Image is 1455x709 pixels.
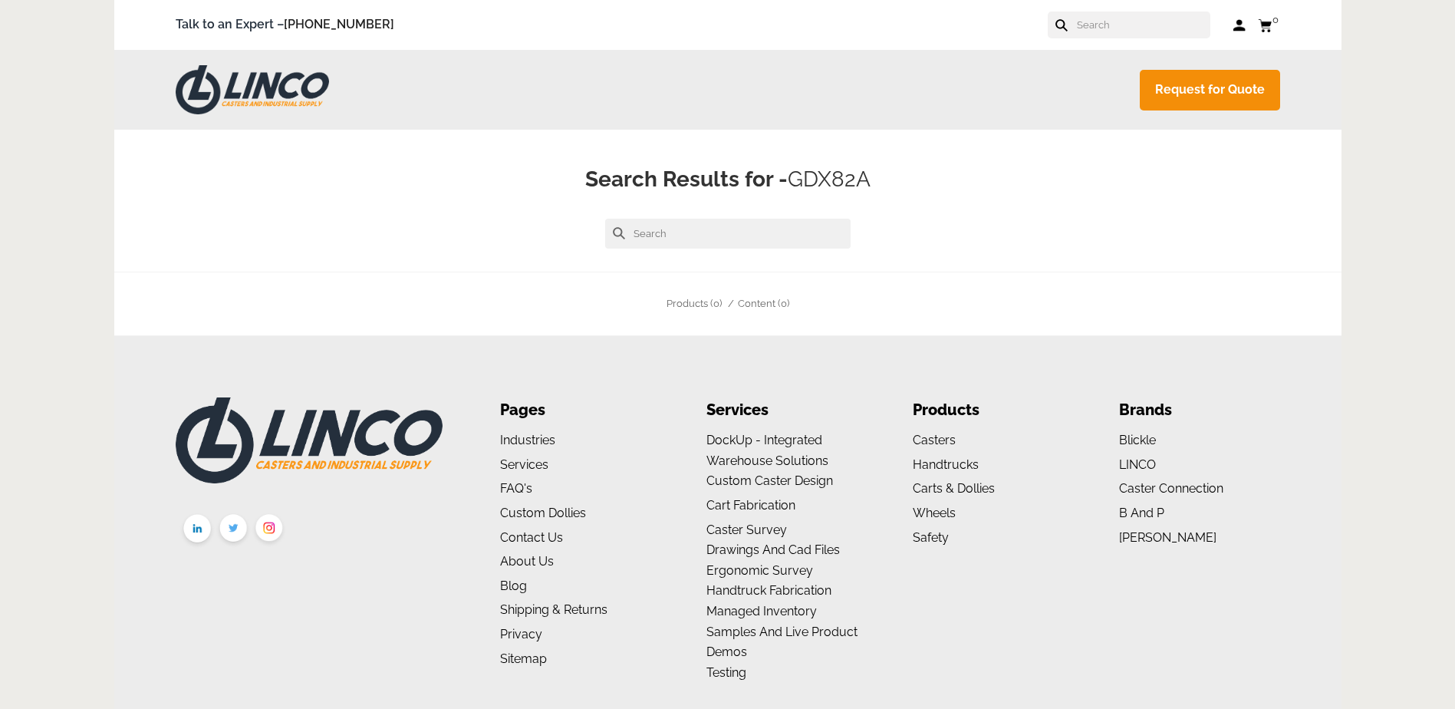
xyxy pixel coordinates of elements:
a: FAQ's [500,481,532,496]
a: [PHONE_NUMBER] [284,17,394,31]
a: [PERSON_NAME] [1119,530,1216,545]
a: Custom Dollies [500,506,586,520]
a: Carts & Dollies [913,481,995,496]
span: GDX82A [788,167,871,192]
a: Samples and Live Product Demos [706,625,858,660]
a: Handtrucks [913,457,979,472]
a: Drawings and Cad Files [706,542,840,557]
a: Safety [913,530,949,545]
a: DockUp - Integrated Warehouse Solutions [706,433,828,468]
li: Services [706,397,867,423]
a: Caster Survey [706,523,787,537]
a: Sitemap [500,651,547,666]
img: LINCO CASTERS & INDUSTRIAL SUPPLY [176,65,329,114]
a: Casters [913,433,956,447]
span: 0 [1272,14,1279,25]
img: LINCO CASTERS & INDUSTRIAL SUPPLY [176,397,443,483]
img: twitter.png [216,511,252,549]
a: Handtruck Fabrication [706,583,831,598]
a: Testing [706,665,746,680]
a: 0 [1258,15,1280,35]
a: Blog [500,579,527,593]
a: Content (0) [738,298,789,309]
h1: Search Results for - [137,164,1318,196]
a: Services [500,457,548,472]
img: instagram.png [252,511,288,549]
a: Wheels [913,506,956,520]
a: Cart Fabrication [706,498,795,513]
li: Brands [1119,397,1279,423]
a: Managed Inventory [706,604,817,618]
input: Search [605,219,851,249]
a: Products (0) [667,298,722,309]
a: Request for Quote [1140,70,1280,110]
img: linkedin.png [179,511,216,549]
a: About us [500,554,554,569]
a: Custom Caster Design [706,473,833,488]
a: Privacy [500,627,542,641]
li: Pages [500,397,660,423]
a: LINCO [1119,457,1156,472]
a: Ergonomic Survey [706,563,813,578]
li: Products [913,397,1073,423]
a: Blickle [1119,433,1156,447]
span: Talk to an Expert – [176,15,394,35]
input: Search [1075,12,1210,38]
a: Industries [500,433,555,447]
a: Log in [1233,18,1246,33]
a: Caster Connection [1119,481,1223,496]
a: Contact Us [500,530,563,545]
a: B and P [1119,506,1164,520]
a: Shipping & Returns [500,602,607,617]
